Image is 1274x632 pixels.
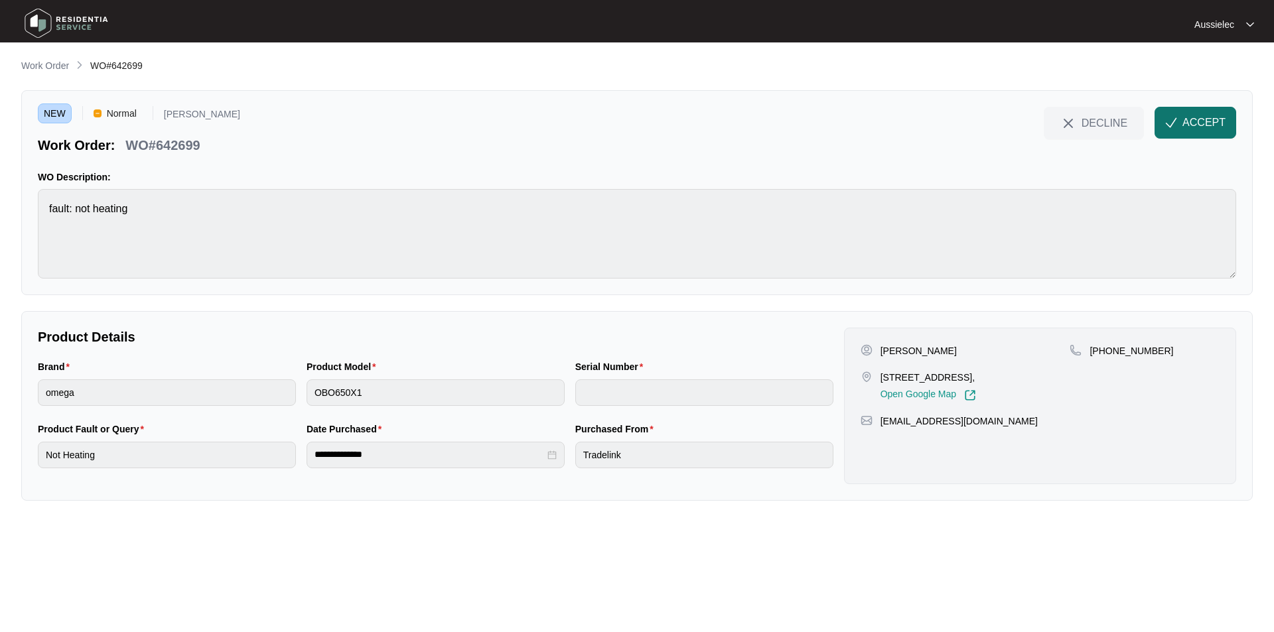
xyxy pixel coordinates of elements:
[881,344,957,357] p: [PERSON_NAME]
[1194,18,1234,31] p: Aussielec
[1090,344,1173,357] p: [PHONE_NUMBER]
[21,59,69,72] p: Work Order
[1060,115,1076,131] img: close-Icon
[861,414,873,426] img: map-pin
[1082,115,1127,130] span: DECLINE
[307,379,565,406] input: Product Model
[575,360,648,373] label: Serial Number
[861,371,873,383] img: map-pin
[881,371,976,384] p: [STREET_ADDRESS],
[38,360,75,373] label: Brand
[307,422,387,436] label: Date Purchased
[1182,115,1226,131] span: ACCEPT
[881,414,1038,428] p: [EMAIL_ADDRESS][DOMAIN_NAME]
[1165,117,1177,129] img: check-Icon
[38,103,72,123] span: NEW
[94,109,102,117] img: Vercel Logo
[38,442,296,468] input: Product Fault or Query
[38,136,115,155] p: Work Order:
[1155,107,1236,139] button: check-IconACCEPT
[1070,344,1082,356] img: map-pin
[38,328,833,346] p: Product Details
[575,422,659,436] label: Purchased From
[307,360,382,373] label: Product Model
[38,170,1236,184] p: WO Description:
[19,59,72,74] a: Work Order
[20,3,113,43] img: residentia service logo
[38,189,1236,279] textarea: fault: not heating
[38,422,149,436] label: Product Fault or Query
[575,379,833,406] input: Serial Number
[102,103,142,123] span: Normal
[1246,21,1254,28] img: dropdown arrow
[881,389,976,401] a: Open Google Map
[575,442,833,468] input: Purchased From
[164,109,240,123] p: [PERSON_NAME]
[964,389,976,401] img: Link-External
[38,379,296,406] input: Brand
[315,448,545,462] input: Date Purchased
[861,344,873,356] img: user-pin
[1044,107,1144,139] button: close-IconDECLINE
[74,60,85,70] img: chevron-right
[125,136,200,155] p: WO#642699
[90,60,143,71] span: WO#642699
